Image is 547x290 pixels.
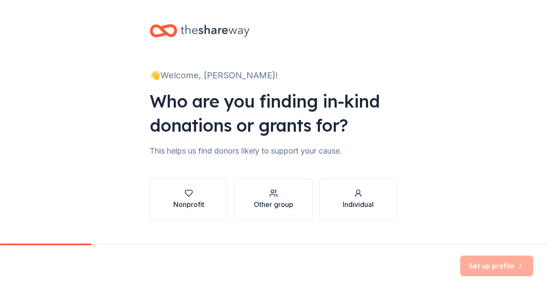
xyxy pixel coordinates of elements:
[343,199,374,210] div: Individual
[320,179,397,220] button: Individual
[150,89,397,137] div: Who are you finding in-kind donations or grants for?
[150,68,397,82] div: 👋 Welcome, [PERSON_NAME]!
[234,179,312,220] button: Other group
[150,179,227,220] button: Nonprofit
[150,144,397,158] div: This helps us find donors likely to support your cause.
[254,199,293,210] div: Other group
[173,199,204,210] div: Nonprofit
